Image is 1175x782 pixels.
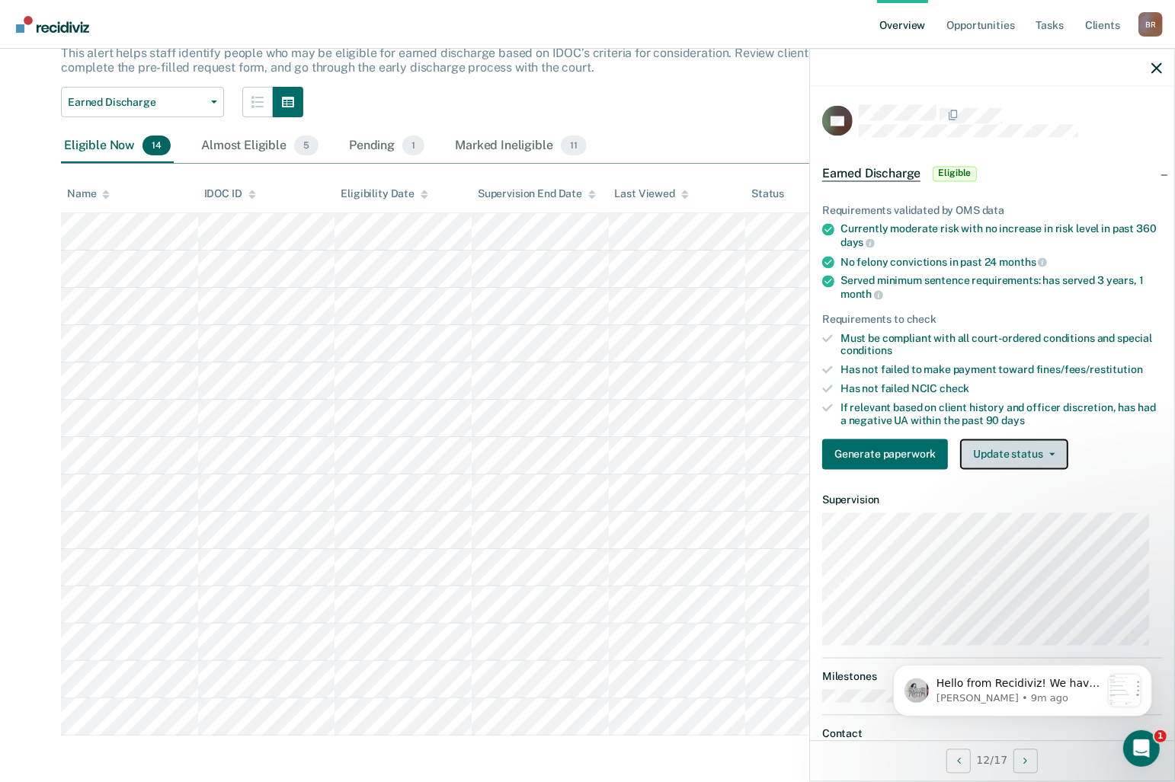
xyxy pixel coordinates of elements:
[870,634,1175,741] iframe: Intercom notifications message
[615,187,689,200] div: Last Viewed
[840,255,1162,269] div: No felony convictions in past 24
[810,149,1174,198] div: Earned DischargeEligible
[1138,12,1163,37] button: Profile dropdown button
[1036,364,1143,376] span: fines/fees/restitution
[751,187,784,200] div: Status
[478,187,596,200] div: Supervision End Date
[822,204,1162,217] div: Requirements validated by OMS data
[933,166,976,181] span: Eligible
[402,136,424,155] span: 1
[1013,748,1038,773] button: Next Opportunity
[999,256,1047,268] span: months
[198,129,322,163] div: Almost Eligible
[840,237,875,249] span: days
[341,187,428,200] div: Eligibility Date
[840,275,1162,301] div: Served minimum sentence requirements: has served 3 years, 1
[940,383,969,395] span: check
[822,313,1162,326] div: Requirements to check
[840,345,892,357] span: conditions
[822,439,954,470] a: Navigate to form link
[840,223,1162,249] div: Currently moderate risk with no increase in risk level in past 360
[1001,414,1024,426] span: days
[204,187,256,200] div: IDOC ID
[1154,730,1167,742] span: 1
[142,136,171,155] span: 14
[810,740,1174,780] div: 12 / 17
[561,136,587,155] span: 11
[452,129,589,163] div: Marked Ineligible
[16,16,89,33] img: Recidiviz
[1123,730,1160,767] iframe: Intercom live chat
[822,439,948,470] button: Generate paperwork
[68,96,205,109] span: Earned Discharge
[822,671,1162,684] dt: Milestones
[946,748,971,773] button: Previous Opportunity
[840,401,1162,427] div: If relevant based on client history and officer discretion, has had a negative UA within the past 90
[822,727,1162,740] dt: Contact
[960,439,1068,470] button: Update status
[840,332,1162,358] div: Must be compliant with all court-ordered conditions and special
[67,187,110,200] div: Name
[1138,12,1163,37] div: B R
[840,383,1162,396] div: Has not failed NCIC
[61,129,174,163] div: Eligible Now
[66,57,231,71] p: Message from Kim, sent 9m ago
[840,289,883,301] span: month
[822,494,1162,507] dt: Supervision
[346,129,427,163] div: Pending
[822,166,920,181] span: Earned Discharge
[66,43,230,539] span: Hello from Recidiviz! We have some exciting news. Officers will now have their own Overview page ...
[61,46,937,75] p: This alert helps staff identify people who may be eligible for earned discharge based on IDOC’s c...
[294,136,319,155] span: 5
[840,364,1162,377] div: Has not failed to make payment toward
